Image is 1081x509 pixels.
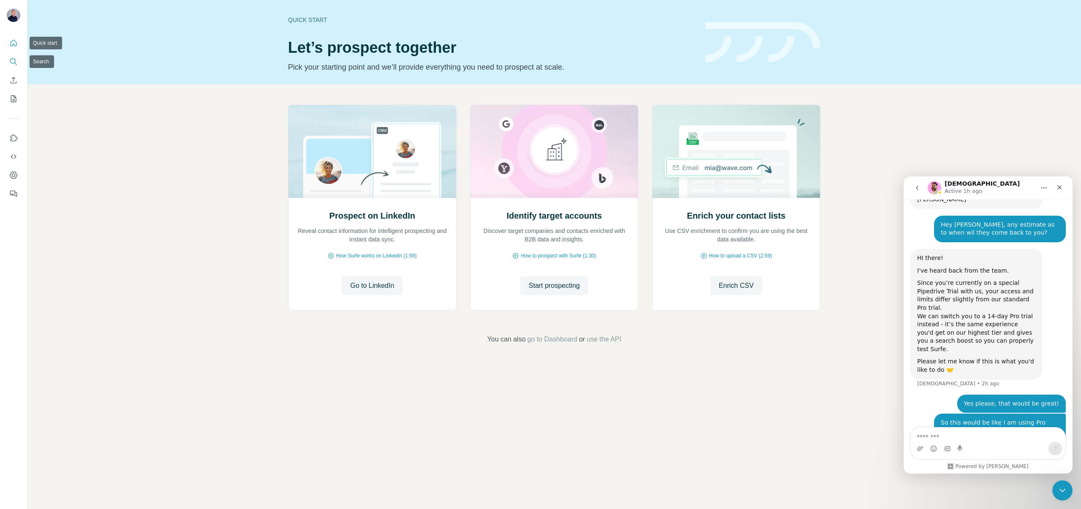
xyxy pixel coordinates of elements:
[687,210,785,222] h2: Enrich your contact lists
[1052,480,1073,501] iframe: Intercom live chat
[7,8,20,22] img: Avatar
[587,334,621,344] button: use the API
[329,210,415,222] h2: Prospect on LinkedIn
[7,168,20,183] button: Dashboard
[7,35,20,51] button: Quick start
[661,227,812,244] p: Use CSV enrichment to confirm you are using the best data available.
[342,276,402,295] button: Go to LinkedIn
[710,276,762,295] button: Enrich CSV
[487,334,526,344] span: You can also
[7,73,20,88] button: Enrich CSV
[705,22,820,63] img: banner
[470,105,638,198] img: Identify target accounts
[719,281,754,291] span: Enrich CSV
[7,91,20,106] button: My lists
[288,61,695,73] p: Pick your starting point and we’ll provide everything you need to prospect at scale.
[652,105,820,198] img: Enrich your contact lists
[507,210,602,222] h2: Identify target accounts
[709,252,772,260] span: How to upload a CSV (2:59)
[479,227,630,244] p: Discover target companies and contacts enriched with B2B data and insights.
[288,39,695,56] h1: Let’s prospect together
[579,334,585,344] span: or
[904,176,1073,474] iframe: Intercom live chat
[529,281,580,291] span: Start prospecting
[7,186,20,201] button: Feedback
[350,281,394,291] span: Go to LinkedIn
[336,252,417,260] span: How Surfe works on LinkedIn (1:58)
[520,276,588,295] button: Start prospecting
[288,105,456,198] img: Prospect on LinkedIn
[7,54,20,69] button: Search
[7,149,20,164] button: Use Surfe API
[288,16,695,24] div: Quick start
[527,334,577,344] button: go to Dashboard
[297,227,448,244] p: Reveal contact information for intelligent prospecting and instant data sync.
[521,252,596,260] span: How to prospect with Surfe (1:30)
[7,130,20,146] button: Use Surfe on LinkedIn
